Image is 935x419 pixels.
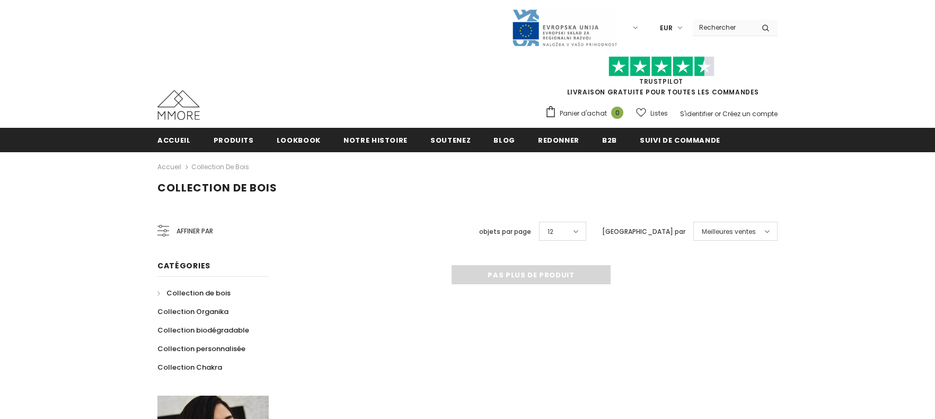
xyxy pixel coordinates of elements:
[548,226,553,237] span: 12
[545,106,629,121] a: Panier d'achat 0
[693,20,754,35] input: Search Site
[157,161,181,173] a: Accueil
[660,23,673,33] span: EUR
[650,108,668,119] span: Listes
[157,325,249,335] span: Collection biodégradable
[680,109,713,118] a: S'identifier
[157,135,191,145] span: Accueil
[560,108,607,119] span: Panier d'achat
[430,128,471,152] a: soutenez
[157,362,222,372] span: Collection Chakra
[511,8,618,47] img: Javni Razpis
[493,128,515,152] a: Blog
[157,307,228,317] span: Collection Organika
[214,135,254,145] span: Produits
[479,226,531,237] label: objets par page
[157,90,200,120] img: Cas MMORE
[493,135,515,145] span: Blog
[640,128,720,152] a: Suivi de commande
[602,135,617,145] span: B2B
[722,109,778,118] a: Créez un compte
[715,109,721,118] span: or
[277,135,321,145] span: Lookbook
[611,107,623,119] span: 0
[177,225,213,237] span: Affiner par
[277,128,321,152] a: Lookbook
[166,288,231,298] span: Collection de bois
[602,128,617,152] a: B2B
[636,104,668,123] a: Listes
[157,180,277,195] span: Collection de bois
[538,128,579,152] a: Redonner
[157,284,231,302] a: Collection de bois
[157,302,228,321] a: Collection Organika
[157,321,249,339] a: Collection biodégradable
[702,226,756,237] span: Meilleures ventes
[157,339,245,358] a: Collection personnalisée
[214,128,254,152] a: Produits
[157,344,245,354] span: Collection personnalisée
[602,226,685,237] label: [GEOGRAPHIC_DATA] par
[191,162,249,171] a: Collection de bois
[430,135,471,145] span: soutenez
[608,56,715,77] img: Faites confiance aux étoiles pilotes
[343,128,408,152] a: Notre histoire
[157,358,222,377] a: Collection Chakra
[639,77,683,86] a: TrustPilot
[511,23,618,32] a: Javni Razpis
[343,135,408,145] span: Notre histoire
[545,61,778,97] span: LIVRAISON GRATUITE POUR TOUTES LES COMMANDES
[640,135,720,145] span: Suivi de commande
[157,128,191,152] a: Accueil
[157,260,210,271] span: Catégories
[538,135,579,145] span: Redonner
